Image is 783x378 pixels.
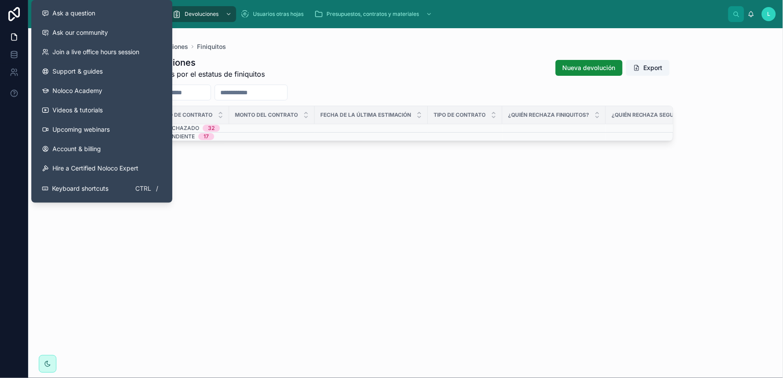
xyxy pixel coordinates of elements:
[52,145,101,153] span: Account & billing
[35,139,169,159] a: Account & billing
[626,60,670,76] button: Export
[52,164,138,173] span: Hire a Certified Noloco Expert
[52,9,95,18] span: Ask a question
[434,111,486,119] span: Tipo de contrato
[197,42,226,51] a: Finiquitos
[134,183,152,194] span: Ctrl
[35,178,169,199] button: Keyboard shortcutsCtrl/
[35,120,169,139] a: Upcoming webinars
[563,63,616,72] span: Nueva devolución
[612,111,715,119] span: ¿Quién rechaza Seguridad Social?
[508,111,589,119] span: ¿Quién rechaza Finiquitos?
[320,111,411,119] span: Fecha de la última estimación
[149,111,212,119] span: Número de contrato
[52,28,108,37] span: Ask our community
[71,4,728,24] div: scrollable content
[208,125,215,132] div: 32
[253,11,304,18] span: Usuarios otras hojas
[35,159,169,178] button: Hire a Certified Noloco Expert
[35,81,169,100] a: Noloco Academy
[35,100,169,120] a: Videos & tutorials
[768,11,771,18] span: L
[35,42,169,62] a: Join a live office hours session
[185,11,219,18] span: Devoluciones
[165,133,195,140] span: Pendiente
[235,111,298,119] span: Monto del contrato
[238,6,310,22] a: Usuarios otras hojas
[312,6,437,22] a: Presupuestos, contratos y materiales
[52,67,103,76] span: Support & guides
[165,125,199,132] span: Rechazado
[138,56,265,69] h1: Devoluciones
[52,106,103,115] span: Videos & tutorials
[35,62,169,81] a: Support & guides
[52,48,139,56] span: Join a live office hours session
[52,125,110,134] span: Upcoming webinars
[35,23,169,42] a: Ask our community
[170,6,236,22] a: Devoluciones
[556,60,623,76] button: Nueva devolución
[52,184,108,193] span: Keyboard shortcuts
[138,69,265,79] span: Agrupados por el estatus de finiquitos
[154,185,161,192] span: /
[52,86,102,95] span: Noloco Academy
[35,4,169,23] button: Ask a question
[204,133,209,140] div: 17
[327,11,419,18] span: Presupuestos, contratos y materiales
